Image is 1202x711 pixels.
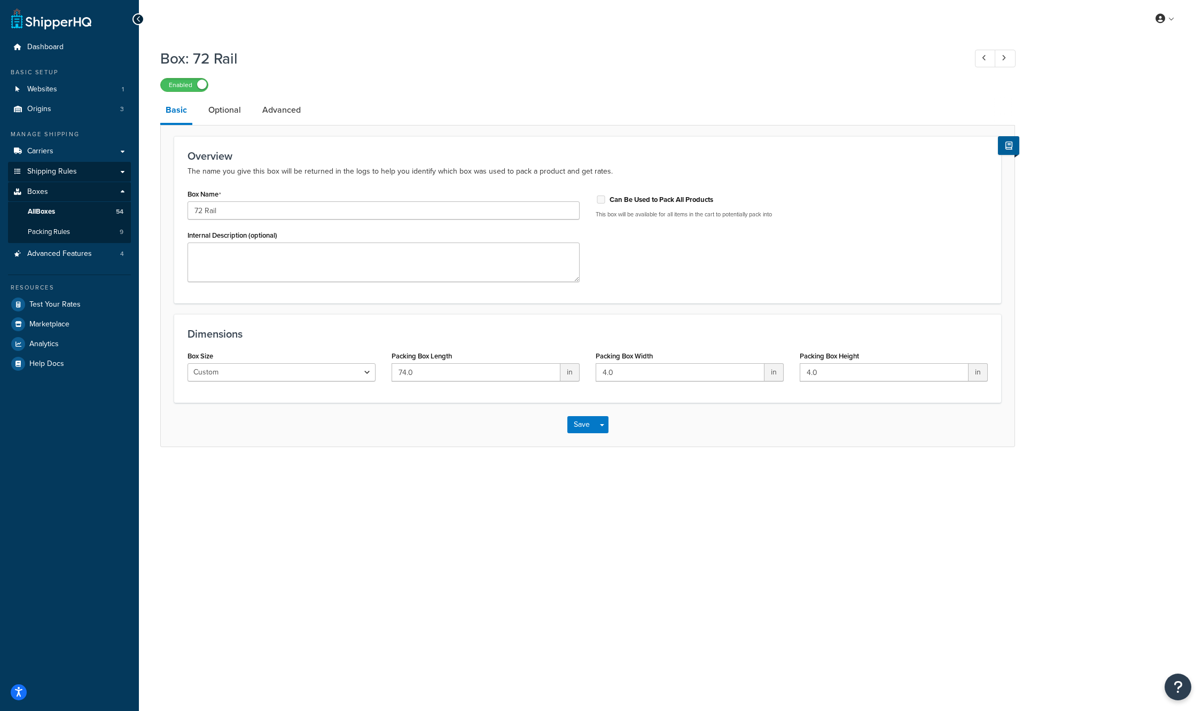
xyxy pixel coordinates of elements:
label: Packing Box Width [596,352,653,360]
h3: Dimensions [188,328,988,340]
a: Test Your Rates [8,295,131,314]
a: Optional [203,97,246,123]
input: This option can't be selected because the box is assigned to a dimensional rule [596,196,606,204]
label: Enabled [161,79,208,91]
label: Can Be Used to Pack All Products [610,195,713,205]
span: Marketplace [29,320,69,329]
span: 1 [122,85,124,94]
h3: Overview [188,150,988,162]
a: Websites1 [8,80,131,99]
a: Next Record [995,50,1016,67]
span: Boxes [27,187,48,197]
div: Resources [8,283,131,292]
a: Advanced Features4 [8,244,131,264]
label: Internal Description (optional) [188,231,277,239]
button: Show Help Docs [998,136,1019,155]
span: Dashboard [27,43,64,52]
p: The name you give this box will be returned in the logs to help you identify which box was used t... [188,165,988,178]
span: in [764,363,784,381]
span: Test Your Rates [29,300,81,309]
a: Help Docs [8,354,131,373]
span: in [560,363,580,381]
a: Boxes [8,182,131,202]
span: Packing Rules [28,228,70,237]
label: Packing Box Height [800,352,859,360]
h1: Box: 72 Rail [160,48,955,69]
span: in [969,363,988,381]
a: Basic [160,97,192,125]
label: Box Size [188,352,213,360]
span: 9 [120,228,123,237]
a: Previous Record [975,50,996,67]
button: Open Resource Center [1165,674,1191,700]
li: Boxes [8,182,131,243]
span: Analytics [29,340,59,349]
a: Dashboard [8,37,131,57]
li: Origins [8,99,131,119]
button: Save [567,416,596,433]
span: All Boxes [28,207,55,216]
a: Advanced [257,97,306,123]
a: AllBoxes54 [8,202,131,222]
label: Box Name [188,190,221,199]
a: Analytics [8,334,131,354]
span: 3 [120,105,124,114]
li: Websites [8,80,131,99]
a: Origins3 [8,99,131,119]
span: Websites [27,85,57,94]
span: 54 [116,207,123,216]
span: Shipping Rules [27,167,77,176]
span: Origins [27,105,51,114]
span: Carriers [27,147,53,156]
div: Manage Shipping [8,130,131,139]
li: Advanced Features [8,244,131,264]
label: Packing Box Length [392,352,452,360]
a: Shipping Rules [8,162,131,182]
li: Packing Rules [8,222,131,242]
a: Carriers [8,142,131,161]
span: Help Docs [29,360,64,369]
span: Advanced Features [27,249,92,259]
span: 4 [120,249,124,259]
a: Marketplace [8,315,131,334]
div: Basic Setup [8,68,131,77]
p: This box will be available for all items in the cart to potentially pack into [596,210,988,218]
a: Packing Rules9 [8,222,131,242]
